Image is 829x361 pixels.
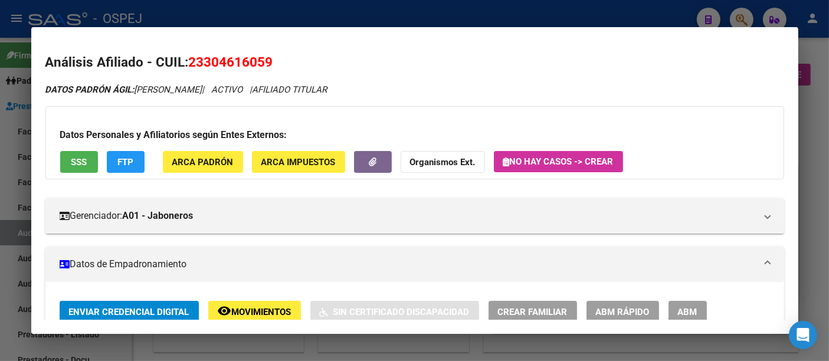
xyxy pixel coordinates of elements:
button: ARCA Impuestos [252,151,345,173]
span: ABM Rápido [596,307,650,317]
button: Organismos Ext. [401,151,485,173]
mat-panel-title: Gerenciador: [60,209,756,223]
button: ARCA Padrón [163,151,243,173]
strong: A01 - Jaboneros [123,209,194,223]
span: AFILIADO TITULAR [253,84,327,95]
strong: DATOS PADRÓN ÁGIL: [45,84,135,95]
strong: Organismos Ext. [410,157,476,168]
span: Crear Familiar [498,307,568,317]
span: Enviar Credencial Digital [69,307,189,317]
span: 23304616059 [189,54,273,70]
mat-panel-title: Datos de Empadronamiento [60,257,756,271]
button: Sin Certificado Discapacidad [310,301,479,323]
div: Open Intercom Messenger [789,321,817,349]
span: SSS [71,157,87,168]
button: Movimientos [208,301,301,323]
button: Crear Familiar [489,301,577,323]
span: [PERSON_NAME] [45,84,202,95]
span: Movimientos [232,307,291,317]
mat-expansion-panel-header: Gerenciador:A01 - Jaboneros [45,198,784,234]
h2: Análisis Afiliado - CUIL: [45,52,784,73]
span: FTP [117,157,133,168]
span: Sin Certificado Discapacidad [333,307,470,317]
mat-expansion-panel-header: Datos de Empadronamiento [45,247,784,282]
mat-icon: remove_red_eye [218,304,232,318]
span: ARCA Padrón [172,157,234,168]
h3: Datos Personales y Afiliatorios según Entes Externos: [60,128,769,142]
span: ARCA Impuestos [261,157,336,168]
i: | ACTIVO | [45,84,327,95]
button: SSS [60,151,98,173]
span: ABM [678,307,697,317]
button: ABM Rápido [586,301,659,323]
span: No hay casos -> Crear [503,156,614,167]
button: FTP [107,151,145,173]
button: ABM [669,301,707,323]
button: Enviar Credencial Digital [60,301,199,323]
button: No hay casos -> Crear [494,151,623,172]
